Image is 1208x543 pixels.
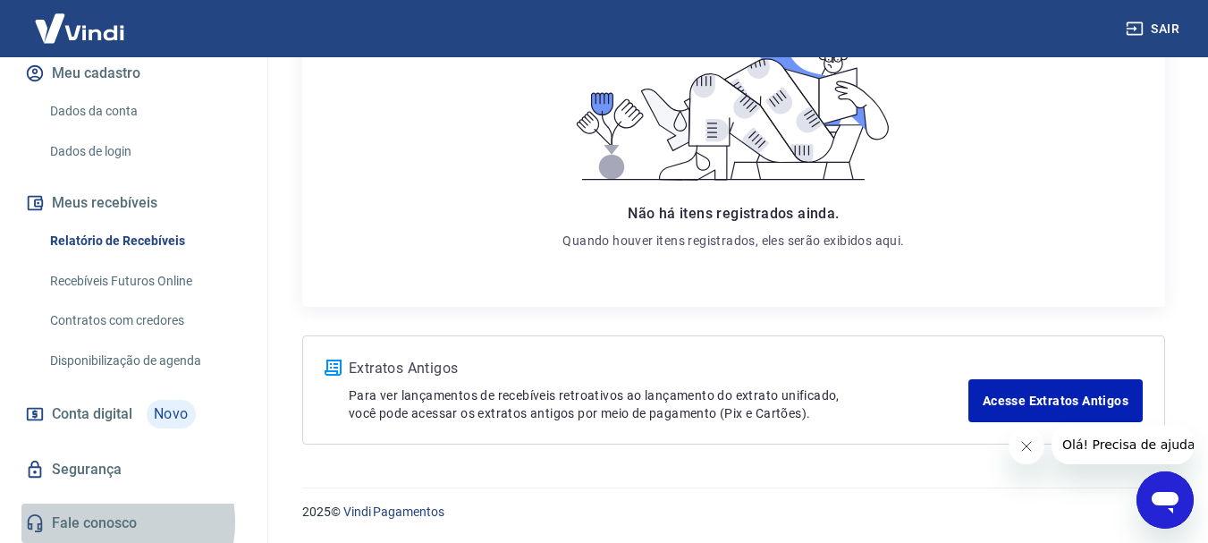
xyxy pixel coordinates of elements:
p: Extratos Antigos [349,358,968,379]
iframe: Fechar mensagem [1009,428,1044,464]
a: Acesse Extratos Antigos [968,379,1143,422]
a: Disponibilização de agenda [43,343,246,379]
span: Olá! Precisa de ajuda? [11,13,150,27]
img: ícone [325,360,342,376]
a: Recebíveis Futuros Online [43,263,246,300]
img: Vindi [21,1,138,55]
iframe: Mensagem da empresa [1052,425,1194,464]
p: Para ver lançamentos de recebíveis retroativos ao lançamento do extrato unificado, você pode aces... [349,386,968,422]
button: Sair [1122,13,1187,46]
a: Vindi Pagamentos [343,505,444,519]
a: Segurança [21,450,246,489]
span: Não há itens registrados ainda. [628,205,839,222]
iframe: Botão para abrir a janela de mensagens [1136,471,1194,529]
a: Conta digitalNovo [21,393,246,436]
a: Fale conosco [21,504,246,543]
span: Conta digital [52,402,132,427]
button: Meu cadastro [21,54,246,93]
p: Quando houver itens registrados, eles serão exibidos aqui. [562,232,904,250]
p: 2025 © [302,503,1165,522]
a: Relatório de Recebíveis [43,223,246,259]
a: Contratos com credores [43,302,246,339]
span: Novo [147,400,196,428]
button: Meus recebíveis [21,183,246,223]
a: Dados de login [43,133,246,170]
a: Dados da conta [43,93,246,130]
